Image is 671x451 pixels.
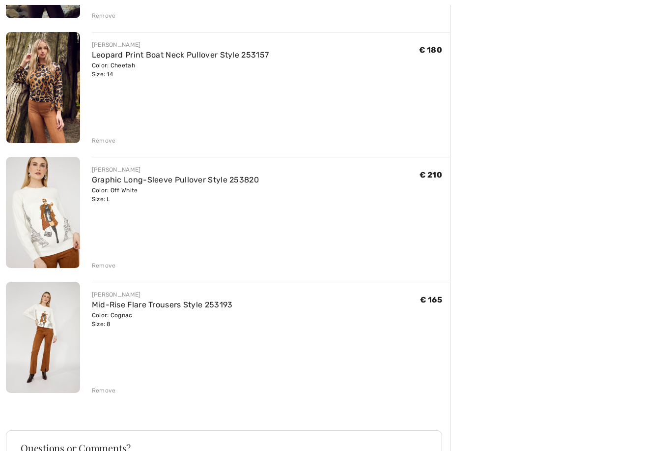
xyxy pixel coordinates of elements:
div: Remove [92,261,116,270]
div: Color: Off White Size: L [92,186,259,204]
div: Remove [92,136,116,145]
a: Mid-Rise Flare Trousers Style 253193 [92,300,233,309]
img: Mid-Rise Flare Trousers Style 253193 [6,282,80,393]
div: [PERSON_NAME] [92,290,233,299]
div: [PERSON_NAME] [92,40,269,49]
span: € 210 [419,170,443,180]
div: Color: Cognac Size: 8 [92,311,233,329]
a: Graphic Long-Sleeve Pullover Style 253820 [92,175,259,184]
img: Leopard Print Boat Neck Pullover Style 253157 [6,32,80,143]
div: Color: Cheetah Size: 14 [92,61,269,79]
span: € 180 [419,45,443,55]
div: Remove [92,386,116,395]
div: [PERSON_NAME] [92,165,259,174]
span: € 165 [420,295,443,304]
a: Leopard Print Boat Neck Pullover Style 253157 [92,50,269,60]
div: Remove [92,11,116,20]
img: Graphic Long-Sleeve Pullover Style 253820 [6,157,80,268]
